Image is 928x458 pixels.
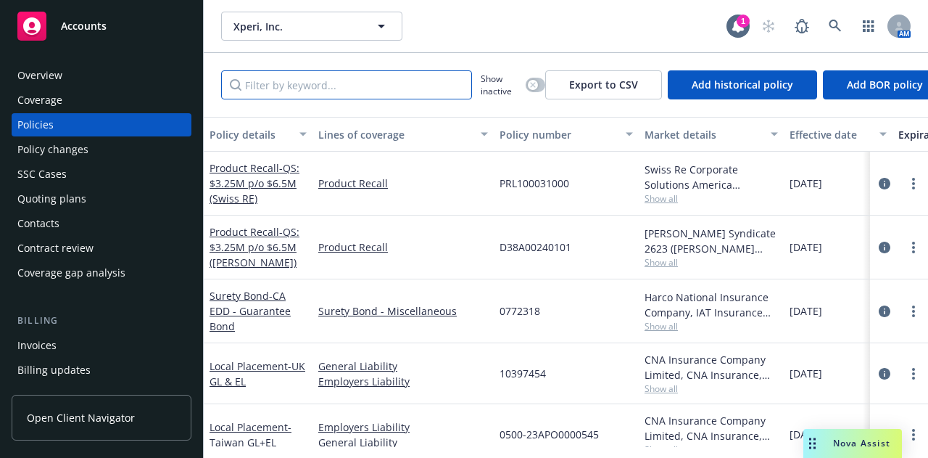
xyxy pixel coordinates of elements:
div: Market details [645,127,762,142]
a: Employers Liability [318,420,488,435]
a: Contract review [12,237,191,260]
span: [DATE] [790,240,822,255]
span: [DATE] [790,427,822,442]
a: Local Placement [210,359,305,388]
span: Nova Assist [833,437,890,449]
a: more [905,239,922,256]
a: Coverage gap analysis [12,261,191,285]
button: Xperi, Inc. [221,12,402,41]
span: Add historical policy [692,78,793,91]
span: 10397454 [500,366,546,381]
div: Policy changes [17,138,88,161]
div: Quoting plans [17,187,86,210]
a: Employers Liability [318,374,488,389]
div: Swiss Re Corporate Solutions America Insurance Corporation, Swiss Re, Amwins [645,162,778,192]
a: Surety Bond [210,289,291,333]
a: Quoting plans [12,187,191,210]
div: Policies [17,113,54,136]
a: Surety Bond - Miscellaneous [318,303,488,319]
button: Policy number [494,117,639,152]
span: - UK GL & EL [210,359,305,388]
div: SSC Cases [17,163,67,186]
a: Policy changes [12,138,191,161]
div: [PERSON_NAME] Syndicate 2623 ([PERSON_NAME] [PERSON_NAME] Limited), [PERSON_NAME] Group, Amwins [645,226,778,256]
a: Local Placement [210,420,291,449]
div: Coverage gap analysis [17,261,125,285]
div: Billing [12,314,191,328]
span: Export to CSV [569,78,638,91]
a: circleInformation [876,175,893,192]
a: Product Recall [210,161,299,205]
a: Product Recall [318,176,488,191]
div: CNA Insurance Company Limited, CNA Insurance, CNA Insurance (International) [645,413,778,443]
span: Xperi, Inc. [233,19,359,34]
div: Policy number [500,127,617,142]
button: Add historical policy [668,70,817,99]
a: General Liability [318,359,488,374]
span: Show all [645,383,778,395]
div: Drag to move [803,429,821,458]
a: Product Recall [318,240,488,255]
div: CNA Insurance Company Limited, CNA Insurance, CNA Insurance (International), Towergate Insurance ... [645,352,778,383]
span: PRL100031000 [500,176,569,191]
button: Effective date [784,117,892,152]
a: more [905,426,922,443]
span: Accounts [61,20,107,32]
a: Billing updates [12,359,191,382]
span: D38A00240101 [500,240,571,255]
span: Show inactive [481,73,520,97]
a: circleInformation [876,365,893,383]
div: Coverage [17,89,62,112]
span: - QS: $3.25M p/o $6.5M (Swiss RE) [210,161,299,205]
span: 0772318 [500,303,540,319]
a: more [905,365,922,383]
div: Billing updates [17,359,91,382]
a: Report a Bug [787,12,816,41]
a: Policies [12,113,191,136]
div: Harco National Insurance Company, IAT Insurance Group [645,290,778,320]
div: 1 [737,15,750,28]
span: Show all [645,192,778,205]
a: Coverage [12,89,191,112]
a: circleInformation [876,426,893,443]
button: Nova Assist [803,429,902,458]
div: Effective date [790,127,871,142]
div: Contract review [17,237,94,260]
div: Overview [17,64,62,87]
a: Overview [12,64,191,87]
a: Accounts [12,6,191,46]
button: Lines of coverage [312,117,494,152]
span: - CA EDD - Guarantee Bond [210,289,291,333]
span: Show all [645,256,778,269]
span: Add BOR policy [847,78,923,91]
a: Product Recall [210,225,299,269]
span: Show all [645,443,778,456]
span: [DATE] [790,366,822,381]
span: Show all [645,320,778,332]
a: more [905,175,922,192]
a: Switch app [854,12,883,41]
a: circleInformation [876,303,893,320]
a: Search [821,12,850,41]
button: Policy details [204,117,312,152]
span: 0500-23APO0000545 [500,427,599,442]
a: SSC Cases [12,163,191,186]
div: Contacts [17,212,59,235]
button: Market details [639,117,784,152]
a: circleInformation [876,239,893,256]
a: General Liability [318,435,488,450]
a: Start snowing [754,12,783,41]
a: Contacts [12,212,191,235]
input: Filter by keyword... [221,70,472,99]
button: Export to CSV [545,70,662,99]
div: Policy details [210,127,291,142]
a: Invoices [12,334,191,357]
div: Invoices [17,334,57,357]
a: more [905,303,922,320]
span: Open Client Navigator [27,410,135,425]
div: Lines of coverage [318,127,472,142]
span: [DATE] [790,303,822,319]
span: [DATE] [790,176,822,191]
span: - QS: $3.25M p/o $6.5M ([PERSON_NAME]) [210,225,299,269]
